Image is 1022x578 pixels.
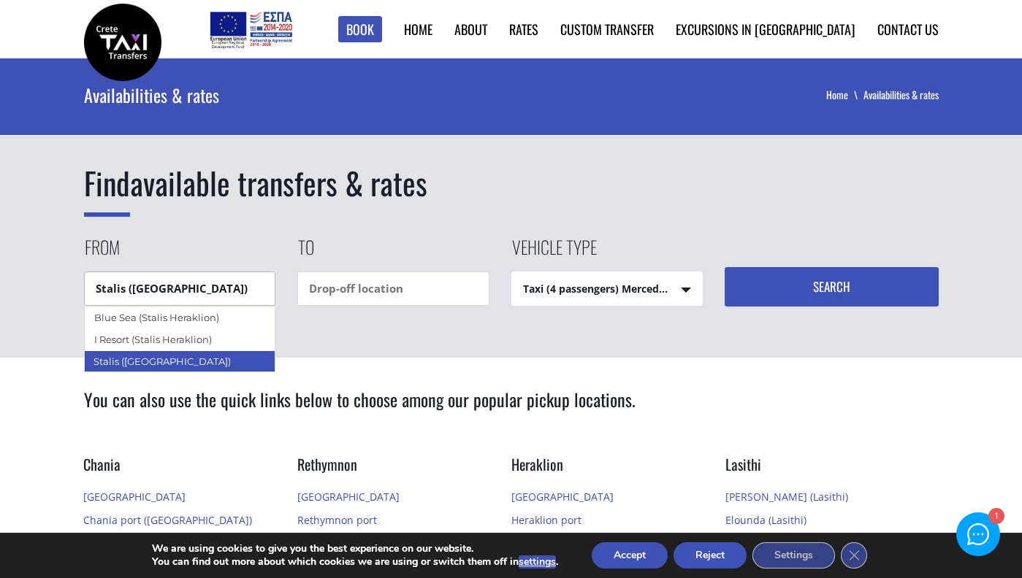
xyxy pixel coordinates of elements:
[676,20,855,39] a: Excursions in [GEOGRAPHIC_DATA]
[841,542,867,569] button: Close GDPR Cookie Banner
[84,4,161,81] img: Crete Taxi Transfers | Rates & availability for transfers in Crete | Crete Taxi Transfers
[83,490,186,504] a: [GEOGRAPHIC_DATA]
[454,20,487,39] a: About
[863,88,939,102] li: Availabilities & rates
[83,513,252,527] a: Chania port ([GEOGRAPHIC_DATA])
[84,161,939,205] h1: available transfers & rates
[560,20,654,39] a: Custom Transfer
[152,542,558,555] p: We are using cookies to give you the best experience on our website.
[674,542,747,569] button: Reject
[404,20,432,39] a: Home
[988,509,1003,525] div: 1
[877,20,939,39] a: Contact us
[84,58,550,131] div: Availabilities & rates
[84,271,276,306] input: Pickup location
[592,542,668,569] button: Accept
[509,20,538,39] a: Rates
[725,513,806,527] a: Elounda (Lasithi)
[725,267,939,307] button: Search
[152,555,558,569] p: You can find out more about which cookies we are using or switch them off in .
[511,454,703,485] h3: Heraklion
[512,272,703,307] span: Taxi (4 passengers) Mercedes E Class
[84,350,276,372] div: Stalis ([GEOGRAPHIC_DATA])
[826,87,863,102] a: Home
[725,454,918,485] h3: Lasithi
[297,490,400,504] a: [GEOGRAPHIC_DATA]
[85,328,275,350] div: I Resort (Stalis Heraklion)
[207,7,294,51] img: e-bannersEUERDF180X90.jpg
[297,513,377,527] a: Rethymnon port
[519,555,556,569] button: settings
[83,454,275,485] h3: Chania
[511,234,597,271] label: Vehicle type
[84,387,939,432] h2: You can also use the quick links below to choose among our popular pickup locations.
[85,307,275,328] div: Blue Sea (Stalis Heraklion)
[725,490,848,504] a: [PERSON_NAME] (Lasithi)
[84,33,161,48] a: Crete Taxi Transfers | Rates & availability for transfers in Crete | Crete Taxi Transfers
[297,454,489,485] h3: Rethymnon
[297,234,314,271] label: To
[84,160,130,217] span: Find
[84,234,120,271] label: From
[338,16,382,43] a: Book
[511,513,581,527] a: Heraklion port
[511,490,614,504] a: [GEOGRAPHIC_DATA]
[297,271,489,306] input: Drop-off location
[752,542,835,569] button: Settings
